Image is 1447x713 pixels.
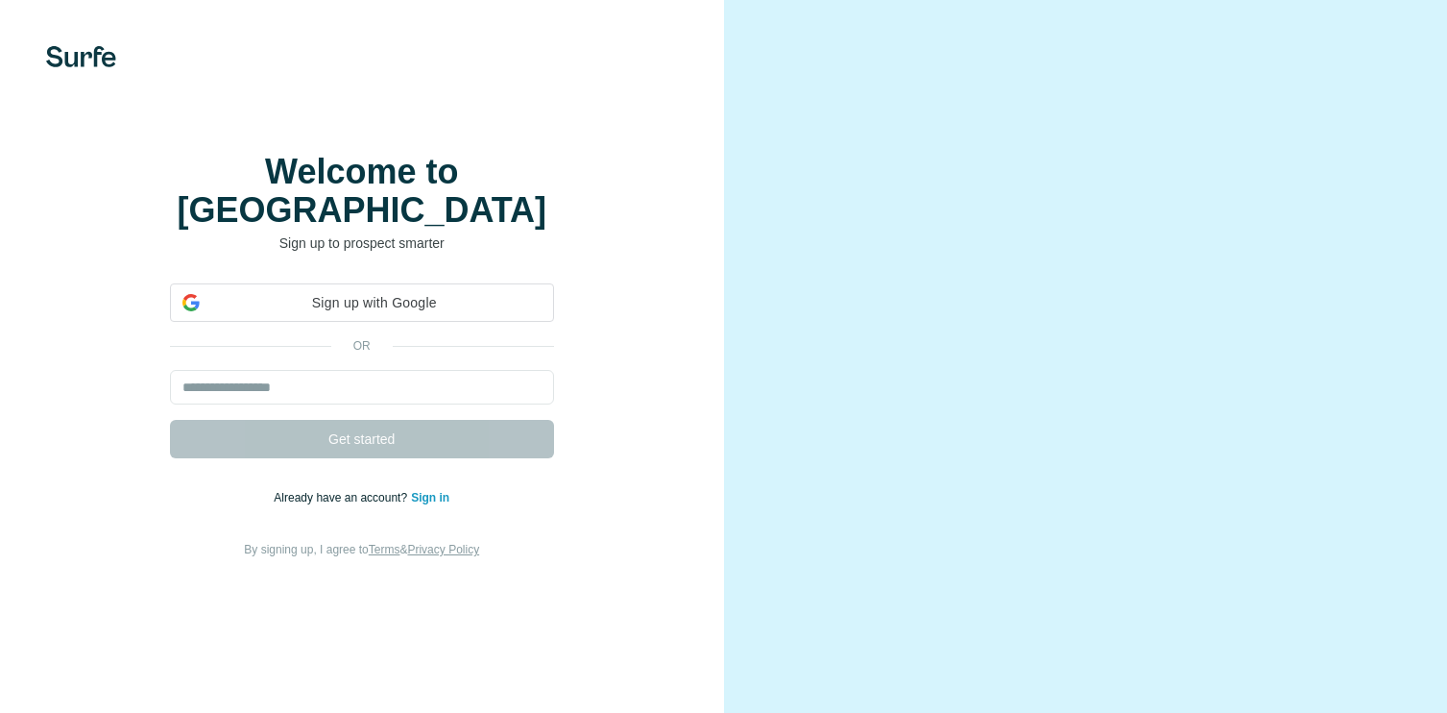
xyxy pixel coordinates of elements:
div: Sign up with Google [170,283,554,322]
a: Terms [369,543,400,556]
iframe: Sign in with Google Button [160,320,564,362]
a: Privacy Policy [407,543,479,556]
span: By signing up, I agree to & [244,543,479,556]
a: Sign in [411,491,449,504]
p: Sign up to prospect smarter [170,234,554,253]
span: Sign up with Google [207,293,542,313]
h1: Welcome to [GEOGRAPHIC_DATA] [170,153,554,230]
span: Already have an account? [274,491,411,504]
img: Surfe's logo [46,46,116,67]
